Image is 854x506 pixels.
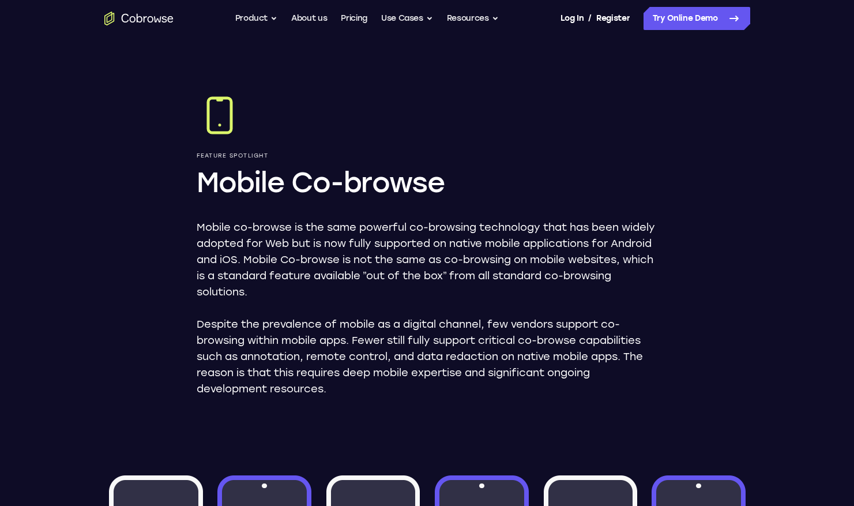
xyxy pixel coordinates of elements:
button: Resources [447,7,499,30]
a: Log In [560,7,584,30]
a: Register [596,7,630,30]
a: About us [291,7,327,30]
a: Go to the home page [104,12,174,25]
a: Try Online Demo [644,7,750,30]
a: Pricing [341,7,367,30]
img: Mobile Co-browse [197,92,243,138]
span: / [588,12,592,25]
button: Use Cases [381,7,433,30]
p: Despite the prevalence of mobile as a digital channel, few vendors support co-browsing within mob... [197,316,658,397]
button: Product [235,7,278,30]
h1: Mobile Co-browse [197,164,658,201]
p: Feature Spotlight [197,152,658,159]
p: Mobile co-browse is the same powerful co-browsing technology that has been widely adopted for Web... [197,219,658,300]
